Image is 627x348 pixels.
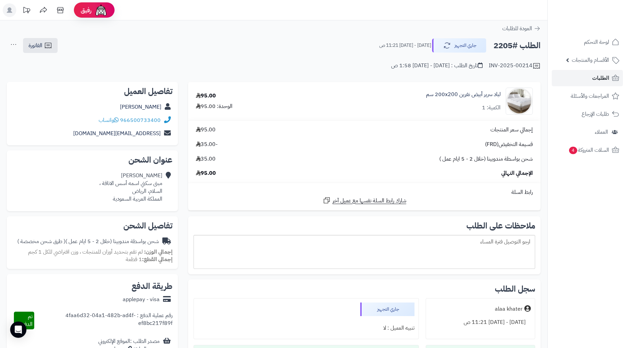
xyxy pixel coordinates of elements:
[430,316,531,329] div: [DATE] - [DATE] 11:21 ص
[568,145,609,155] span: السلات المتروكة
[10,322,26,338] div: Open Intercom Messenger
[506,88,532,115] img: 1733125673-220107020015-90x90.jpg
[432,38,486,53] button: جاري التجهيز
[582,109,609,119] span: طلبات الإرجاع
[81,6,92,14] span: رفيق
[332,197,406,205] span: شارك رابط السلة نفسها مع عميل آخر
[439,155,533,163] span: شحن بواسطة مندوبينا (خلال 2 - 5 ايام عمل )
[495,305,523,313] div: alaa khater
[490,126,533,134] span: إجمالي سعر المنتجات
[581,19,621,33] img: logo-2.png
[196,169,216,177] span: 95.00
[99,116,119,124] a: واتساب
[501,169,533,177] span: الإجمالي النهائي
[482,104,501,112] div: الكمية: 1
[485,141,533,148] span: قسيمة التخفيض(FRD)
[379,42,431,49] small: [DATE] - [DATE] 11:21 ص
[592,73,609,83] span: الطلبات
[502,24,541,33] a: العودة للطلبات
[584,37,609,47] span: لوحة التحكم
[360,303,414,316] div: جاري التجهيز
[194,235,535,269] div: ارجو التوصيل فترة المساء
[572,55,609,65] span: الأقسام والمنتجات
[196,92,216,100] div: 95.00
[94,3,108,17] img: ai-face.png
[142,255,173,263] strong: إجمالي القطع:
[34,312,173,329] div: رقم عملية الدفع : 4faa6d32-04a1-482b-ad4f-ef8bc217f89f
[552,124,623,140] a: العملاء
[144,248,173,256] strong: إجمالي الوزن:
[595,127,608,137] span: العملاء
[18,3,35,19] a: تحديثات المنصة
[552,106,623,122] a: طلبات الإرجاع
[12,222,173,230] h2: تفاصيل الشحن
[571,91,609,101] span: المراجعات والأسئلة
[196,141,218,148] span: -35.00
[493,39,541,53] h2: الطلب #2205
[426,91,501,98] a: لباد سرير أبيض نفرين 200x200 سم
[391,62,483,70] div: تاريخ الطلب : [DATE] - [DATE] 1:58 ص
[196,126,216,134] span: 95.00
[73,129,161,138] a: [EMAIL_ADDRESS][DOMAIN_NAME]
[552,142,623,158] a: السلات المتروكة4
[132,282,173,290] h2: طريقة الدفع
[28,41,42,50] span: الفاتورة
[123,296,160,304] div: applepay - visa
[502,24,532,33] span: العودة للطلبات
[12,87,173,95] h2: تفاصيل العميل
[489,62,541,70] div: INV-2025-00214
[12,156,173,164] h2: عنوان الشحن
[552,34,623,50] a: لوحة التحكم
[120,116,161,124] a: 966500733400
[194,222,535,230] h2: ملاحظات على الطلب
[495,285,535,293] h3: سجل الطلب
[120,103,161,111] a: [PERSON_NAME]
[196,103,232,110] div: الوحدة: 95.00
[28,248,143,256] span: لم تقم بتحديد أوزان للمنتجات ، وزن افتراضي للكل 1 كجم
[569,147,577,154] span: 4
[323,196,406,205] a: شارك رابط السلة نفسها مع عميل آخر
[191,188,538,196] div: رابط السلة
[17,237,65,245] span: ( طرق شحن مخصصة )
[552,88,623,104] a: المراجعات والأسئلة
[196,155,216,163] span: 35.00
[17,238,159,245] div: شحن بواسطة مندوبينا (خلال 2 - 5 ايام عمل )
[126,255,173,263] small: 1 قطعة
[99,172,162,203] div: [PERSON_NAME] مبنى سكني اسمه أسس الاناقة ، السلام، الرياض المملكة العربية السعودية
[552,70,623,86] a: الطلبات
[198,322,414,335] div: تنبيه العميل : لا
[23,38,58,53] a: الفاتورة
[21,312,33,328] span: تم الدفع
